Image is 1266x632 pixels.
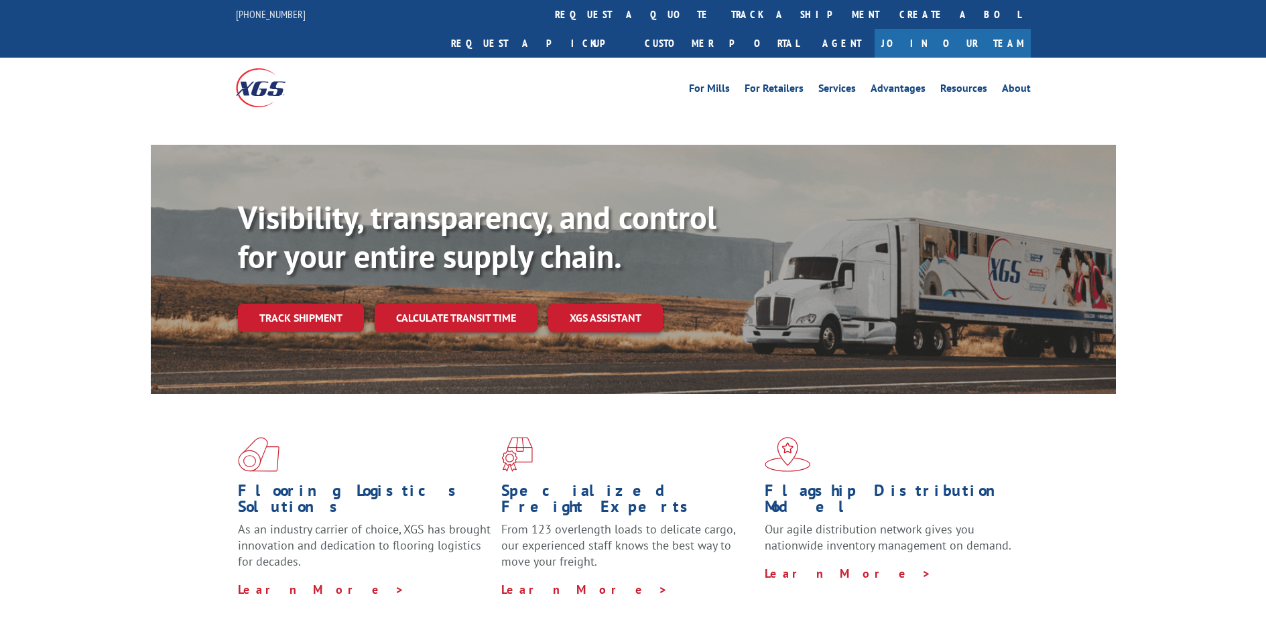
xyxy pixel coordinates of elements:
h1: Flagship Distribution Model [765,483,1018,521]
a: Track shipment [238,304,364,332]
span: As an industry carrier of choice, XGS has brought innovation and dedication to flooring logistics... [238,521,491,569]
b: Visibility, transparency, and control for your entire supply chain. [238,196,716,277]
a: Customer Portal [635,29,809,58]
h1: Specialized Freight Experts [501,483,755,521]
span: Our agile distribution network gives you nationwide inventory management on demand. [765,521,1011,553]
a: Agent [809,29,875,58]
a: Learn More > [765,566,932,581]
a: About [1002,83,1031,98]
img: xgs-icon-flagship-distribution-model-red [765,437,811,472]
a: [PHONE_NUMBER] [236,7,306,21]
a: Resources [940,83,987,98]
img: xgs-icon-total-supply-chain-intelligence-red [238,437,279,472]
a: For Retailers [745,83,804,98]
a: Services [818,83,856,98]
h1: Flooring Logistics Solutions [238,483,491,521]
a: Learn More > [238,582,405,597]
img: xgs-icon-focused-on-flooring-red [501,437,533,472]
a: Learn More > [501,582,668,597]
a: For Mills [689,83,730,98]
a: Calculate transit time [375,304,537,332]
p: From 123 overlength loads to delicate cargo, our experienced staff knows the best way to move you... [501,521,755,581]
a: Join Our Team [875,29,1031,58]
a: XGS ASSISTANT [548,304,663,332]
a: Request a pickup [441,29,635,58]
a: Advantages [871,83,926,98]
